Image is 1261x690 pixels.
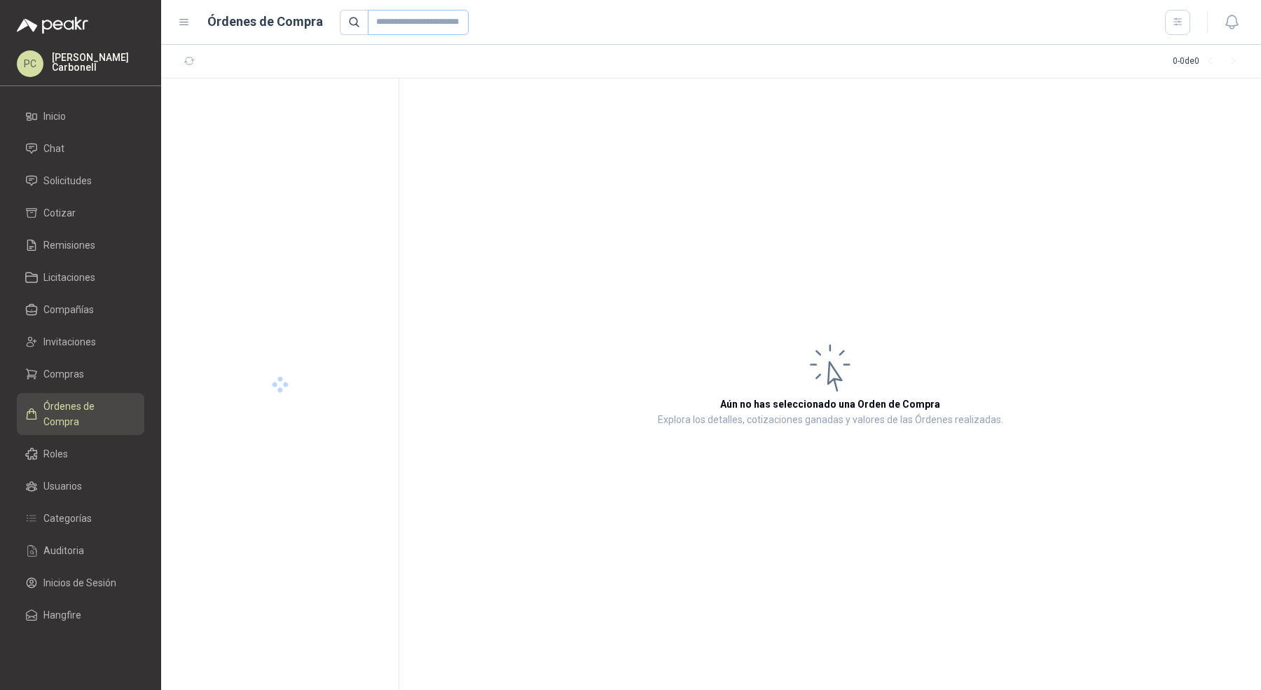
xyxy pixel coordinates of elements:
[17,17,88,34] img: Logo peakr
[17,296,144,323] a: Compañías
[43,446,68,462] span: Roles
[43,478,82,494] span: Usuarios
[17,361,144,387] a: Compras
[17,264,144,291] a: Licitaciones
[1173,50,1244,73] div: 0 - 0 de 0
[43,334,96,350] span: Invitaciones
[43,237,95,253] span: Remisiones
[17,167,144,194] a: Solicitudes
[43,399,131,429] span: Órdenes de Compra
[43,302,94,317] span: Compañías
[17,200,144,226] a: Cotizar
[17,505,144,532] a: Categorías
[17,473,144,499] a: Usuarios
[658,412,1003,429] p: Explora los detalles, cotizaciones ganadas y valores de las Órdenes realizadas.
[43,575,116,591] span: Inicios de Sesión
[43,366,84,382] span: Compras
[17,232,144,258] a: Remisiones
[17,537,144,564] a: Auditoria
[43,205,76,221] span: Cotizar
[207,12,323,32] h1: Órdenes de Compra
[43,270,95,285] span: Licitaciones
[43,543,84,558] span: Auditoria
[17,441,144,467] a: Roles
[43,607,81,623] span: Hangfire
[52,53,144,72] p: [PERSON_NAME] Carbonell
[43,511,92,526] span: Categorías
[43,173,92,188] span: Solicitudes
[17,50,43,77] div: PC
[43,141,64,156] span: Chat
[17,570,144,596] a: Inicios de Sesión
[17,393,144,435] a: Órdenes de Compra
[17,103,144,130] a: Inicio
[17,602,144,628] a: Hangfire
[720,396,940,412] h3: Aún no has seleccionado una Orden de Compra
[17,135,144,162] a: Chat
[43,109,66,124] span: Inicio
[17,329,144,355] a: Invitaciones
